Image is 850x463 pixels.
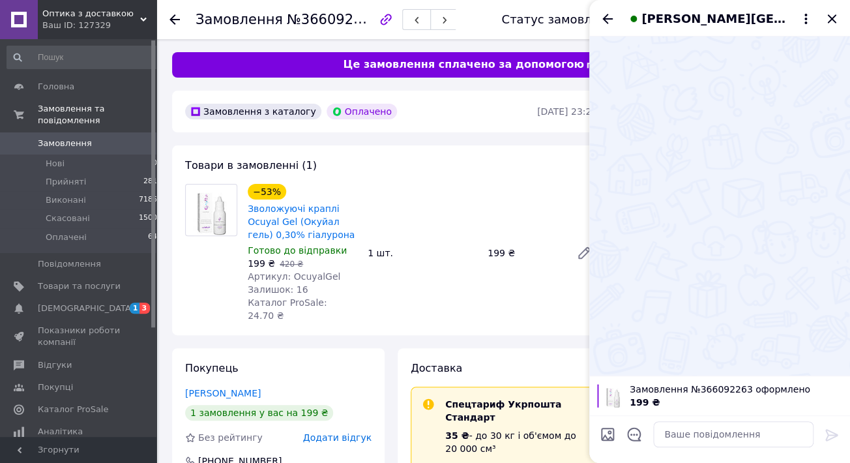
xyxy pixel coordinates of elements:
[7,46,158,69] input: Пошук
[501,13,621,26] div: Статус замовлення
[604,384,621,408] img: 6738724852_w100_h100_uvlazhnyayuschie-kapli-ocuyal.jpg
[38,359,72,371] span: Відгуки
[38,138,92,149] span: Замовлення
[445,399,561,423] span: Спецтариф Укрпошта Стандарт
[600,11,615,27] button: Назад
[824,11,840,27] button: Закрити
[46,158,65,170] span: Нові
[38,258,101,270] span: Повідомлення
[196,12,283,27] span: Замовлення
[139,213,157,224] span: 1500
[185,362,239,374] span: Покупець
[198,432,263,443] span: Без рейтингу
[327,104,397,119] div: Оплачено
[130,303,140,314] span: 1
[38,103,156,127] span: Замовлення та повідомлення
[42,8,140,20] span: Оптика з доставкою
[248,297,327,321] span: Каталог ProSale: 24.70 ₴
[445,429,586,455] div: - до 30 кг і об'ємом до 20 000 см³
[38,303,134,314] span: [DEMOGRAPHIC_DATA]
[38,325,121,348] span: Показники роботи компанії
[185,159,317,172] span: Товари в замовленні (1)
[185,104,321,119] div: Замовлення з каталогу
[626,10,813,27] button: [PERSON_NAME][GEOGRAPHIC_DATA]
[630,397,660,408] span: 199 ₴
[38,404,108,415] span: Каталог ProSale
[139,303,150,314] span: 3
[185,388,261,398] a: [PERSON_NAME]
[46,194,86,206] span: Виконані
[248,271,340,282] span: Артикул: OcuyalGel
[362,244,482,262] div: 1 шт.
[46,231,87,243] span: Оплачені
[148,231,157,243] span: 64
[280,260,303,269] span: 420 ₴
[38,426,83,438] span: Аналітика
[630,383,842,396] span: Замовлення №366092263 оформлено
[303,432,372,443] span: Додати відгук
[571,240,597,266] a: Редагувати
[626,426,643,443] button: Відкрити шаблони відповідей
[537,106,597,117] time: [DATE] 23:26
[38,381,73,393] span: Покупці
[445,430,469,441] span: 35 ₴
[46,213,90,224] span: Скасовані
[248,258,275,269] span: 199 ₴
[143,176,157,188] span: 281
[185,405,333,421] div: 1 замовлення у вас на 199 ₴
[38,280,121,292] span: Товари та послуги
[248,184,286,200] div: −53%
[248,245,347,256] span: Готово до відправки
[411,362,462,374] span: Доставка
[641,10,787,27] span: [PERSON_NAME][GEOGRAPHIC_DATA]
[139,194,157,206] span: 7186
[248,284,308,295] span: Залишок: 16
[42,20,156,31] div: Ваш ID: 127329
[343,57,583,72] span: Це замовлення сплачено за допомогою
[248,203,355,240] a: Зволожуючі краплі Ocuyal Gel (Окуйал гель) 0,30% гіалурона
[287,11,379,27] span: №366092263
[193,185,229,235] img: Зволожуючі краплі Ocuyal Gel (Окуйал гель) 0,30% гіалурона
[482,244,566,262] div: 199 ₴
[38,81,74,93] span: Головна
[46,176,86,188] span: Прийняті
[169,13,180,26] div: Повернутися назад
